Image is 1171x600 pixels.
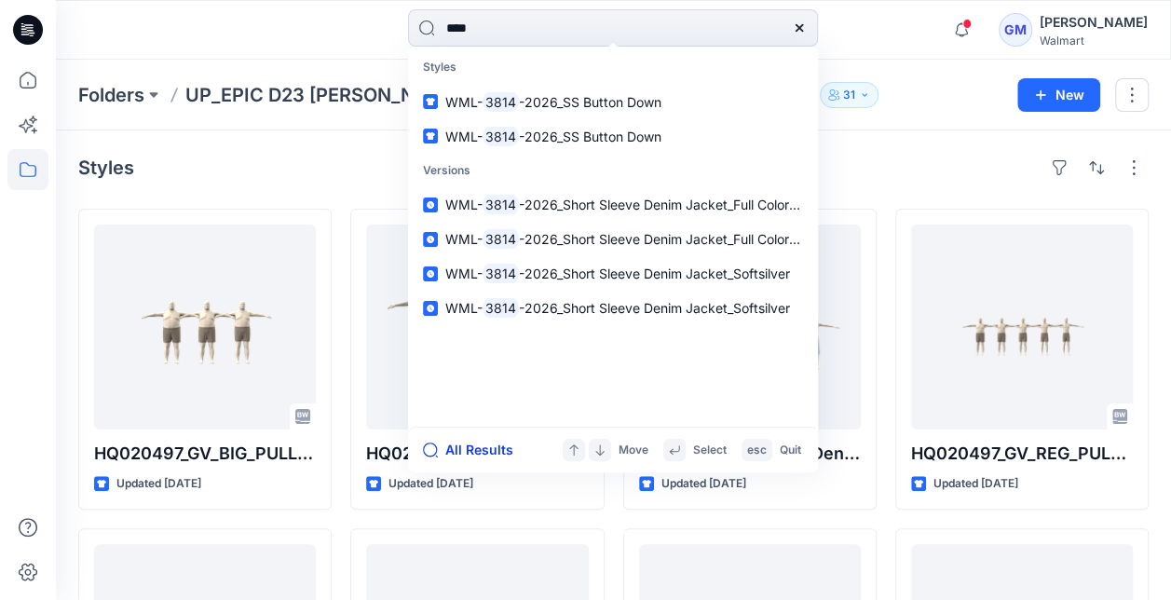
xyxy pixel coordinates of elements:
mark: 3814 [483,297,519,319]
span: WML- [445,231,483,247]
div: Walmart [1040,34,1148,48]
p: 31 [843,85,855,105]
mark: 3814 [483,263,519,284]
p: Select [693,441,727,460]
mark: 3814 [483,194,519,215]
span: -2026_Short Sleeve Denim Jacket_Softsilver [519,300,790,316]
a: WML-3814-2026_Short Sleeve Denim Jacket_Softsilver [412,291,814,325]
a: WML-3814-2026_Short Sleeve Denim Jacket_Softsilver [412,256,814,291]
p: Updated [DATE] [661,474,746,494]
p: esc [747,441,767,460]
span: WML- [445,300,483,316]
h4: Styles [78,157,134,179]
p: Quit [780,441,801,460]
a: UP_EPIC D23 [PERSON_NAME] [185,82,463,108]
div: GM [999,13,1032,47]
mark: 3814 [483,126,519,147]
div: [PERSON_NAME] [1040,11,1148,34]
span: -2026_SS Button Down [519,94,661,110]
button: All Results [423,439,525,461]
button: 31 [820,82,878,108]
p: HQ020497_GV_REG_PULL ON SHORT [911,441,1133,467]
a: WML-3814-2026_SS Button Down [412,85,814,119]
p: HQ022502_GV_BIG_ Denim Jort [366,441,588,467]
p: Versions [412,154,814,188]
p: Updated [DATE] [933,474,1018,494]
span: -2026_SS Button Down [519,129,661,144]
a: WML-3814-2026_SS Button Down [412,119,814,154]
mark: 3814 [483,228,519,250]
a: HQ022502_GV_BIG_ Denim Jort [366,225,588,430]
p: Move [619,441,648,460]
span: -2026_Short Sleeve Denim Jacket_Full Colorway [519,197,814,212]
span: -2026_Short Sleeve Denim Jacket_Full Colorway [519,231,814,247]
p: Styles [412,50,814,85]
p: HQ020497_GV_BIG_PULL ON SHORT [94,441,316,467]
mark: 3814 [483,91,519,113]
p: Updated [DATE] [116,474,201,494]
span: -2026_Short Sleeve Denim Jacket_Softsilver [519,266,790,281]
a: WML-3814-2026_Short Sleeve Denim Jacket_Full Colorway [412,187,814,222]
span: WML- [445,266,483,281]
span: WML- [445,94,483,110]
a: HQ020497_GV_REG_PULL ON SHORT [911,225,1133,430]
a: HQ020497_GV_BIG_PULL ON SHORT [94,225,316,430]
a: WML-3814-2026_Short Sleeve Denim Jacket_Full Colorway [412,222,814,256]
span: WML- [445,129,483,144]
p: Updated [DATE] [388,474,473,494]
a: Folders [78,82,144,108]
span: WML- [445,197,483,212]
button: New [1017,78,1100,112]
